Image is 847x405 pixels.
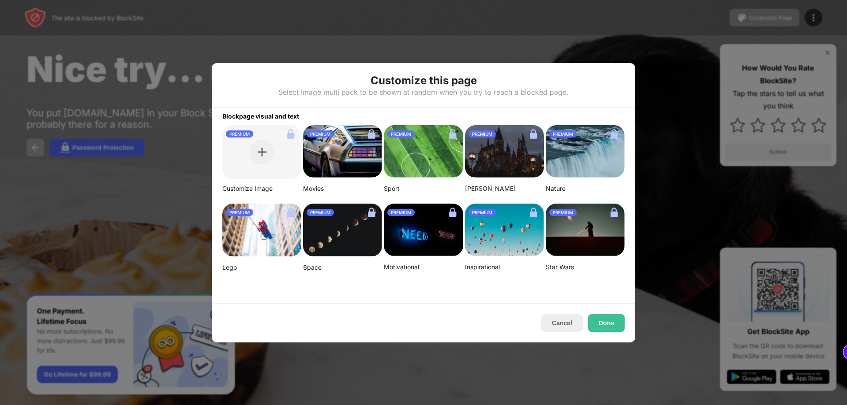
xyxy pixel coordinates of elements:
div: Space [303,264,382,271]
div: Customize this page [371,74,477,88]
img: linda-xu-KsomZsgjLSA-unsplash.png [303,204,382,257]
div: Motivational [384,263,463,271]
div: Domain Overview [34,52,79,58]
img: logo_orange.svg [14,14,21,21]
div: PREMIUM [307,209,334,216]
div: Inspirational [465,263,544,271]
img: lock.svg [607,127,621,141]
img: tab_keywords_by_traffic_grey.svg [88,51,95,58]
div: v 4.0.25 [25,14,43,21]
img: lock.svg [446,127,460,141]
img: lock.svg [284,205,298,219]
div: PREMIUM [549,130,577,137]
img: lock.svg [284,127,298,141]
img: image-22-small.png [546,204,625,256]
img: lock.svg [526,127,540,141]
img: lock.svg [364,127,379,141]
div: PREMIUM [307,130,334,137]
div: PREMIUM [387,209,415,216]
div: Star Wars [546,263,625,271]
div: Domain: [DOMAIN_NAME] [23,23,97,30]
img: lock.svg [364,205,379,219]
div: PREMIUM [468,209,496,216]
div: PREMIUM [387,130,415,137]
div: PREMIUM [549,209,577,216]
div: Keywords by Traffic [97,52,149,58]
img: lock.svg [446,205,460,219]
img: lock.svg [526,205,540,219]
div: PREMIUM [226,130,253,137]
img: website_grey.svg [14,23,21,30]
img: jeff-wang-p2y4T4bFws4-unsplash-small.png [384,125,463,178]
img: aditya-vyas-5qUJfO4NU4o-unsplash-small.png [465,125,544,178]
div: Sport [384,185,463,193]
img: plus.svg [258,148,266,156]
img: mehdi-messrro-gIpJwuHVwt0-unsplash-small.png [222,204,301,256]
img: aditya-chinchure-LtHTe32r_nA-unsplash.png [546,125,625,178]
div: Movies [303,185,382,193]
div: Select Image multi pack to be shown at random when you try to reach a blocked page. [278,88,569,97]
div: [PERSON_NAME] [465,185,544,193]
div: Blockpage visual and text [212,108,635,120]
img: image-26.png [303,125,382,178]
button: Cancel [541,314,583,332]
img: tab_domain_overview_orange.svg [24,51,31,58]
button: Done [588,314,625,332]
img: lock.svg [607,205,621,219]
img: ian-dooley-DuBNA1QMpPA-unsplash-small.png [465,204,544,256]
div: Lego [222,264,301,271]
div: Nature [546,185,625,193]
div: PREMIUM [468,130,496,137]
div: Customize Image [222,185,301,193]
div: PREMIUM [226,209,253,216]
img: alexis-fauvet-qfWf9Muwp-c-unsplash-small.png [384,204,463,256]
